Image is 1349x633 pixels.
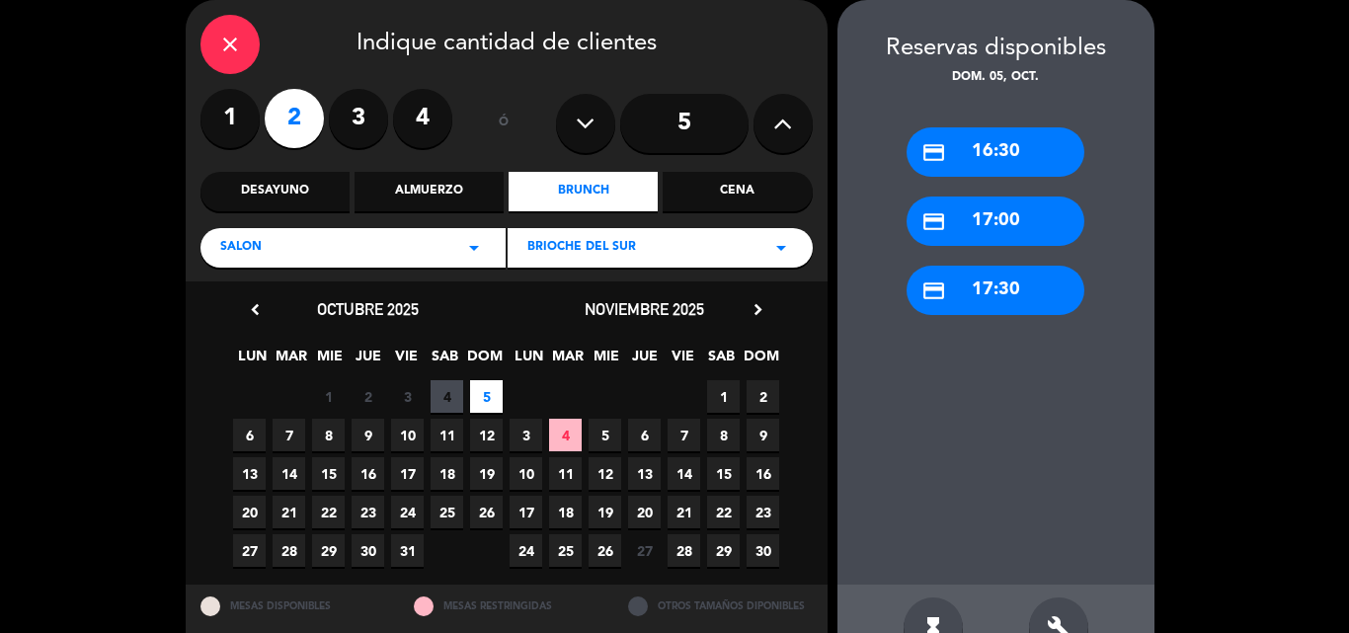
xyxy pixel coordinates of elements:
[769,236,793,260] i: arrow_drop_down
[399,585,613,627] div: MESAS RESTRINGIDAS
[707,419,740,451] span: 8
[667,345,699,377] span: VIE
[589,457,621,490] span: 12
[233,419,266,451] span: 6
[589,496,621,528] span: 19
[907,197,1084,246] div: 17:00
[837,30,1154,68] div: Reservas disponibles
[236,345,269,377] span: LUN
[393,89,452,148] label: 4
[589,534,621,567] span: 26
[747,534,779,567] span: 30
[186,585,400,627] div: MESAS DISPONIBLES
[513,345,545,377] span: LUN
[312,534,345,567] span: 29
[705,345,738,377] span: SAB
[613,585,828,627] div: OTROS TAMAÑOS DIPONIBLES
[747,380,779,413] span: 2
[200,172,350,211] div: Desayuno
[628,534,661,567] span: 27
[312,380,345,413] span: 1
[747,419,779,451] span: 9
[668,496,700,528] span: 21
[352,380,384,413] span: 2
[245,299,266,320] i: chevron_left
[470,419,503,451] span: 12
[668,534,700,567] span: 28
[233,457,266,490] span: 13
[391,496,424,528] span: 24
[429,345,461,377] span: SAB
[352,419,384,451] span: 9
[329,89,388,148] label: 3
[352,345,384,377] span: JUE
[628,496,661,528] span: 20
[707,380,740,413] span: 1
[431,496,463,528] span: 25
[549,496,582,528] span: 18
[470,380,503,413] span: 5
[390,345,423,377] span: VIE
[510,534,542,567] span: 24
[200,89,260,148] label: 1
[352,496,384,528] span: 23
[352,534,384,567] span: 30
[431,419,463,451] span: 11
[391,534,424,567] span: 31
[628,457,661,490] span: 13
[628,419,661,451] span: 6
[312,457,345,490] span: 15
[200,15,813,74] div: Indique cantidad de clientes
[313,345,346,377] span: MIE
[747,457,779,490] span: 16
[668,457,700,490] span: 14
[509,172,658,211] div: Brunch
[549,419,582,451] span: 4
[470,496,503,528] span: 26
[527,238,636,258] span: BRIOCHE DEL SUR
[391,457,424,490] span: 17
[233,496,266,528] span: 20
[431,457,463,490] span: 18
[391,380,424,413] span: 3
[748,299,768,320] i: chevron_right
[668,419,700,451] span: 7
[312,419,345,451] span: 8
[470,457,503,490] span: 19
[352,457,384,490] span: 16
[628,345,661,377] span: JUE
[273,419,305,451] span: 7
[273,457,305,490] span: 14
[744,345,776,377] span: DOM
[921,278,946,303] i: credit_card
[707,534,740,567] span: 29
[747,496,779,528] span: 23
[312,496,345,528] span: 22
[907,266,1084,315] div: 17:30
[218,33,242,56] i: close
[585,299,704,319] span: noviembre 2025
[391,419,424,451] span: 10
[707,496,740,528] span: 22
[472,89,536,158] div: ó
[549,457,582,490] span: 11
[462,236,486,260] i: arrow_drop_down
[551,345,584,377] span: MAR
[510,496,542,528] span: 17
[275,345,307,377] span: MAR
[921,140,946,165] i: credit_card
[549,534,582,567] span: 25
[467,345,500,377] span: DOM
[590,345,622,377] span: MIE
[317,299,419,319] span: octubre 2025
[510,419,542,451] span: 3
[707,457,740,490] span: 15
[907,127,1084,177] div: 16:30
[837,68,1154,88] div: dom. 05, oct.
[233,534,266,567] span: 27
[220,238,262,258] span: SALON
[265,89,324,148] label: 2
[273,496,305,528] span: 21
[921,209,946,234] i: credit_card
[663,172,812,211] div: Cena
